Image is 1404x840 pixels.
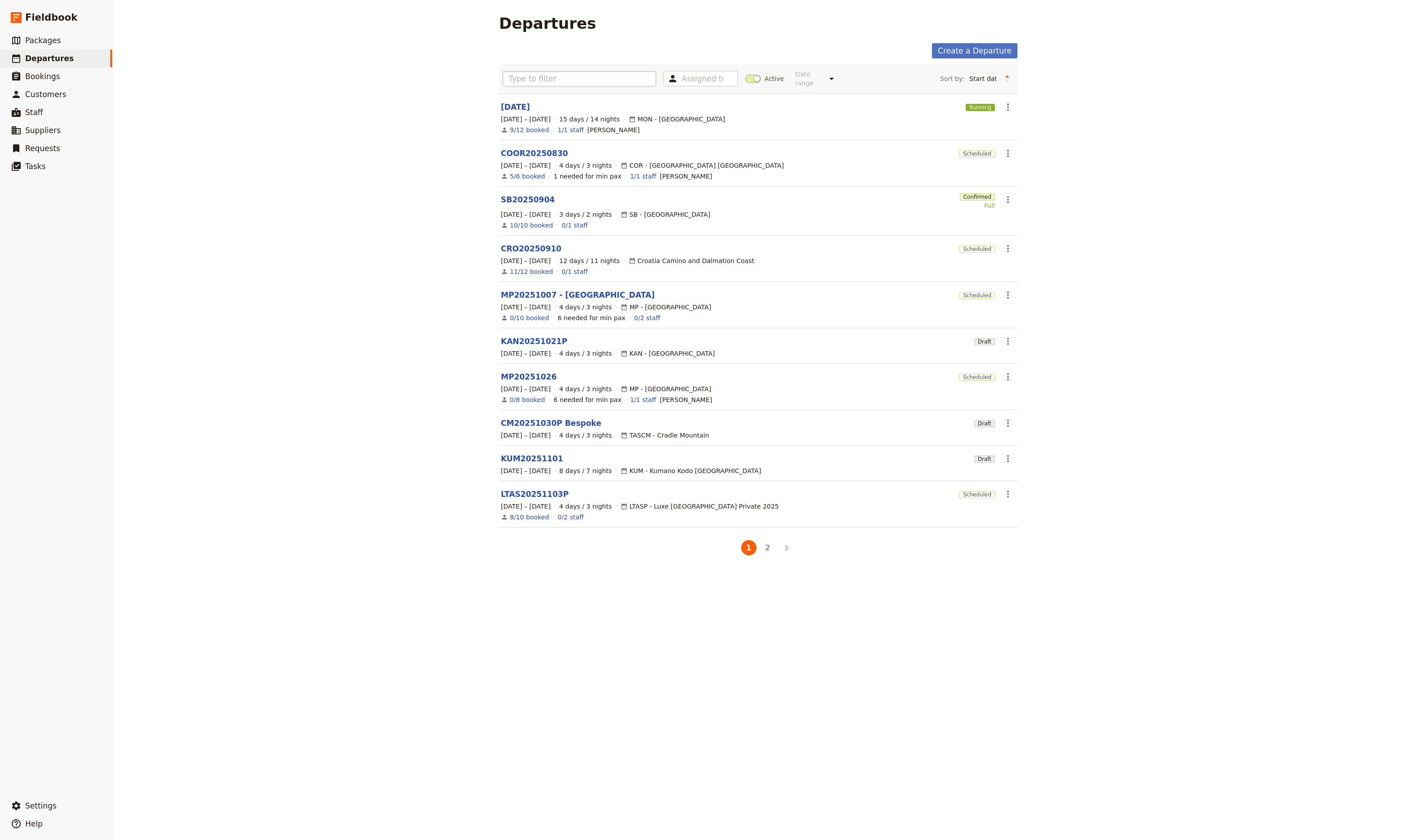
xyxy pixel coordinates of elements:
input: Type to filter [503,71,656,86]
span: Tasks [25,162,46,171]
a: [DATE] [501,102,530,112]
button: Actions [1000,99,1016,115]
span: Draft [974,456,995,463]
span: 4 days / 3 nights [559,349,612,358]
div: 6 needed for min pax [558,313,625,322]
a: View the bookings for this departure [510,221,553,230]
a: CM20251030P Bespoke [501,418,601,429]
span: Rebecca Arnott [587,125,639,134]
span: Sort by: [940,74,964,83]
span: Lisa Marshall [660,172,712,181]
div: MON - [GEOGRAPHIC_DATA] [629,115,725,124]
div: COR - [GEOGRAPHIC_DATA] [GEOGRAPHIC_DATA] [621,161,784,170]
span: Suppliers [25,126,61,135]
a: View the bookings for this departure [510,395,545,404]
span: Draft [974,420,995,427]
span: 4 days / 3 nights [559,384,612,393]
ul: Pagination [720,538,796,557]
a: KUM20251101 [501,453,563,464]
span: Scheduled [959,374,995,381]
div: KAN - [GEOGRAPHIC_DATA] [621,349,715,358]
button: 2 [760,540,775,555]
span: 4 days / 3 nights [559,502,612,511]
a: View the bookings for this departure [510,513,549,522]
a: MP20251007 - [GEOGRAPHIC_DATA] [501,290,655,300]
span: [DATE] – [DATE] [501,431,551,440]
span: Customers [25,90,66,99]
span: 3 days / 2 nights [559,210,612,219]
div: MP - [GEOGRAPHIC_DATA] [621,384,711,393]
button: Actions [1000,451,1016,466]
a: 1/1 staff [630,172,656,181]
a: KAN20251021P [501,336,567,347]
span: Departures [25,54,74,63]
span: [DATE] – [DATE] [501,210,551,219]
button: Actions [1000,487,1016,502]
select: Sort by: [965,72,1000,85]
button: Actions [1000,287,1016,303]
a: 1/1 staff [630,395,656,404]
a: 0/1 staff [562,221,588,230]
span: [DATE] – [DATE] [501,502,551,511]
h1: Departures [499,14,596,32]
span: Active [765,74,784,83]
a: CRO20250910 [501,243,562,254]
a: View the bookings for this departure [510,267,553,276]
button: Actions [1000,146,1016,161]
span: Help [25,819,43,828]
span: 12 days / 11 nights [559,256,620,265]
span: [DATE] – [DATE] [501,115,551,124]
a: View the bookings for this departure [510,125,549,134]
button: 1 [741,540,756,555]
span: 4 days / 3 nights [559,161,612,170]
span: Draft [974,338,995,345]
span: Confirmed [960,193,995,201]
span: Fieldbook [25,11,77,24]
span: [DATE] – [DATE] [501,256,551,265]
span: Settings [25,801,57,810]
a: View the bookings for this departure [510,313,549,322]
span: Scheduled [959,292,995,299]
span: [DATE] – [DATE] [501,161,551,170]
a: 0/2 staff [634,313,660,322]
a: SB20250904 [501,194,555,205]
div: MP - [GEOGRAPHIC_DATA] [621,303,711,312]
div: Croatia Camino and Dalmation Coast [629,256,755,265]
span: [DATE] – [DATE] [501,466,551,475]
button: Actions [1000,416,1016,431]
button: Actions [1000,369,1016,384]
span: Requests [25,144,60,153]
span: 4 days / 3 nights [559,303,612,312]
div: 1 needed for min pax [553,172,621,181]
span: Packages [25,36,61,45]
div: LTASP - Luxe [GEOGRAPHIC_DATA] Private 2025 [621,502,779,511]
a: COOR20250830 [501,148,568,159]
a: 1/1 staff [558,125,584,134]
span: Bookings [25,72,60,81]
span: [DATE] – [DATE] [501,303,551,312]
div: KUM - Kumano Kodo [GEOGRAPHIC_DATA] [621,466,761,475]
div: Full [960,201,995,210]
a: 0/1 staff [562,267,588,276]
span: 8 days / 7 nights [559,466,612,475]
button: Next [779,540,794,555]
a: View the bookings for this departure [510,172,545,181]
span: 4 days / 3 nights [559,431,612,440]
a: LTAS20251103P [501,489,569,500]
a: 0/2 staff [558,513,584,522]
span: Melinda Russell [660,395,712,404]
span: Running [966,104,995,111]
div: TASCM - Cradle Mountain [621,431,709,440]
div: SB - [GEOGRAPHIC_DATA] [621,210,711,219]
button: Change sort direction [1000,72,1014,85]
button: Actions [1000,192,1016,207]
span: [DATE] – [DATE] [501,384,551,393]
span: [DATE] – [DATE] [501,349,551,358]
button: Actions [1000,334,1016,349]
a: Create a Departure [932,43,1017,58]
span: Scheduled [959,246,995,253]
button: Actions [1000,241,1016,256]
div: 6 needed for min pax [553,395,621,404]
a: MP20251026 [501,371,557,382]
input: Assigned to [682,73,723,84]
